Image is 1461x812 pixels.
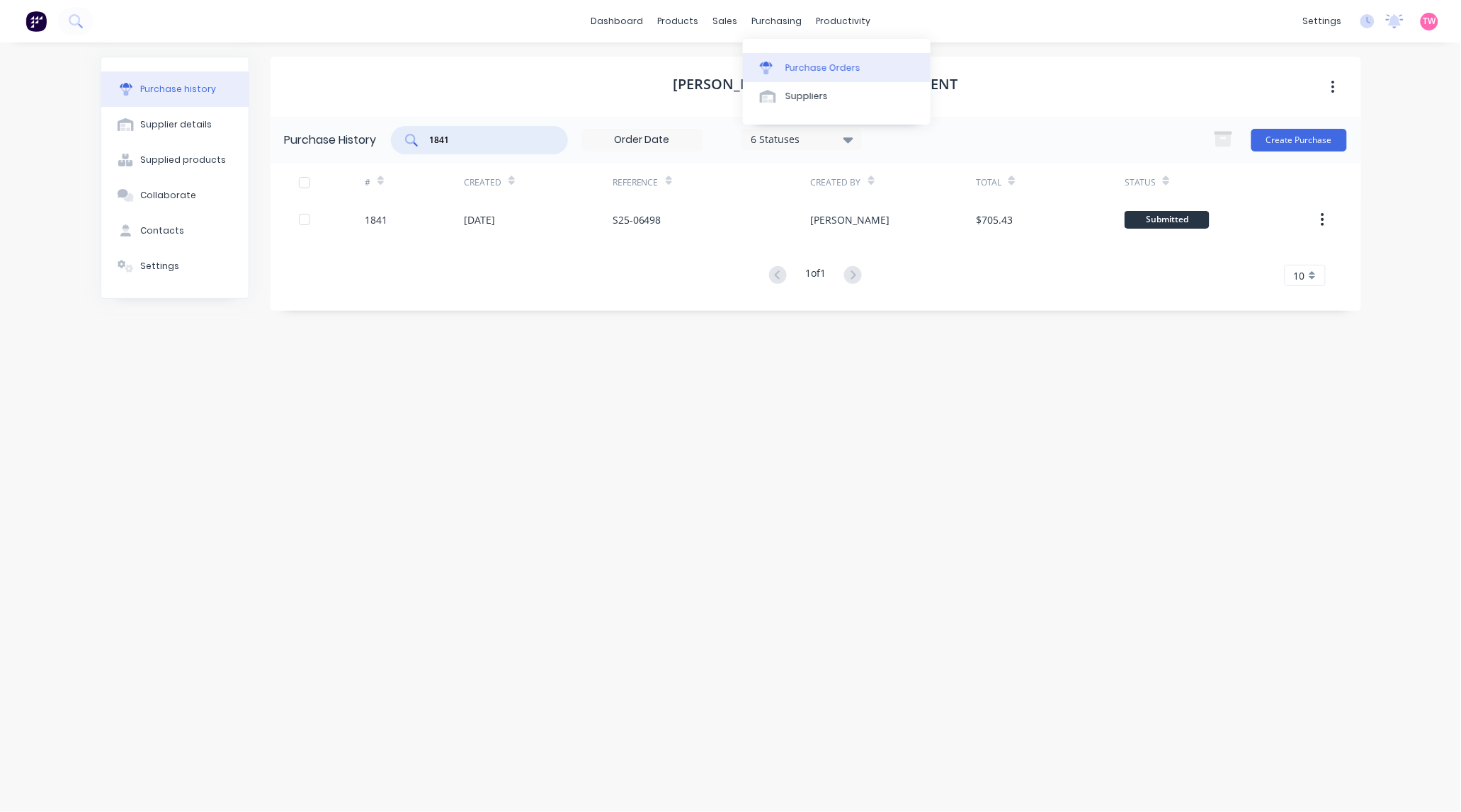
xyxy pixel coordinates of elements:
[805,265,826,286] div: 1 of 1
[976,176,1001,189] div: Total
[743,82,931,110] a: Suppliers
[140,118,212,131] div: Supplier details
[140,154,226,166] div: Supplied products
[285,132,377,149] div: Purchase History
[25,11,47,32] img: Factory
[464,176,501,189] div: Created
[583,130,702,151] input: Order Date
[785,62,860,74] div: Purchase Orders
[1296,11,1349,32] div: settings
[101,178,249,213] button: Collaborate
[365,212,387,227] div: 1841
[811,212,890,227] div: [PERSON_NAME]
[101,248,249,284] button: Settings
[101,213,249,248] button: Contacts
[743,53,931,81] a: Purchase Orders
[365,176,370,189] div: #
[101,107,249,142] button: Supplier details
[1294,268,1305,283] span: 10
[1125,176,1156,189] div: Status
[101,142,249,178] button: Supplied products
[140,224,184,237] div: Contacts
[1423,15,1436,28] span: TW
[1125,211,1210,229] div: Submitted
[101,72,249,107] button: Purchase history
[976,212,1013,227] div: $705.43
[464,212,495,227] div: [DATE]
[613,176,659,189] div: Reference
[811,176,861,189] div: Created By
[809,11,877,32] div: productivity
[140,260,179,273] div: Settings
[584,11,650,32] a: dashboard
[1251,129,1347,151] button: Create Purchase
[751,132,852,147] div: 6 Statuses
[705,11,744,32] div: sales
[613,212,661,227] div: S25-06498
[785,90,828,103] div: Suppliers
[673,76,958,93] h1: [PERSON_NAME] Transport Equipment
[744,11,809,32] div: purchasing
[140,189,196,202] div: Collaborate
[140,83,216,96] div: Purchase history
[428,133,546,147] input: Search purchases...
[650,11,705,32] div: products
